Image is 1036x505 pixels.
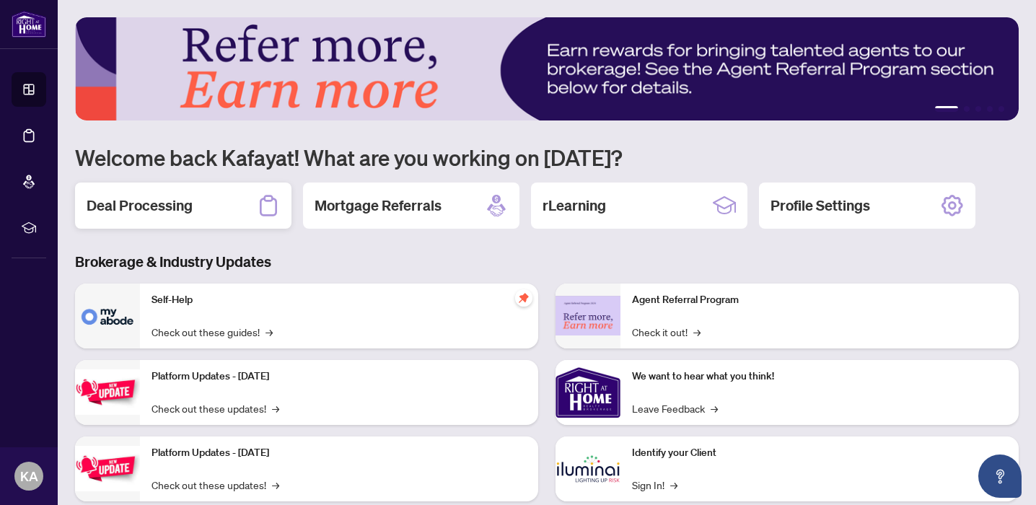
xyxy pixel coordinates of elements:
span: → [272,400,279,416]
h3: Brokerage & Industry Updates [75,252,1019,272]
img: Self-Help [75,284,140,348]
img: Platform Updates - July 21, 2025 [75,369,140,415]
a: Check out these guides!→ [152,324,273,340]
img: Identify your Client [556,436,620,501]
span: pushpin [515,289,532,307]
img: Platform Updates - July 8, 2025 [75,446,140,491]
p: Agent Referral Program [632,292,1007,308]
h2: Profile Settings [771,196,870,216]
button: 1 [935,106,958,112]
img: We want to hear what you think! [556,360,620,425]
h2: rLearning [543,196,606,216]
img: Agent Referral Program [556,296,620,335]
a: Check it out!→ [632,324,701,340]
span: → [272,477,279,493]
p: Platform Updates - [DATE] [152,369,527,385]
button: 5 [998,106,1004,112]
span: → [711,400,718,416]
a: Sign In!→ [632,477,677,493]
a: Leave Feedback→ [632,400,718,416]
span: → [693,324,701,340]
button: 2 [964,106,970,112]
img: logo [12,11,46,38]
button: 4 [987,106,993,112]
button: Open asap [978,454,1022,498]
a: Check out these updates!→ [152,477,279,493]
p: Platform Updates - [DATE] [152,445,527,461]
a: Check out these updates!→ [152,400,279,416]
p: Identify your Client [632,445,1007,461]
img: Slide 0 [75,17,1019,120]
h2: Deal Processing [87,196,193,216]
span: KA [20,466,38,486]
p: Self-Help [152,292,527,308]
span: → [265,324,273,340]
h1: Welcome back Kafayat! What are you working on [DATE]? [75,144,1019,171]
button: 3 [975,106,981,112]
span: → [670,477,677,493]
p: We want to hear what you think! [632,369,1007,385]
h2: Mortgage Referrals [315,196,442,216]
